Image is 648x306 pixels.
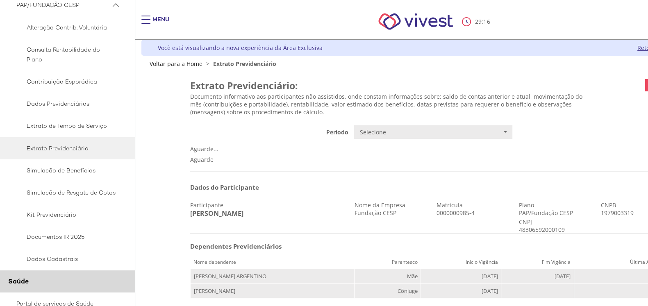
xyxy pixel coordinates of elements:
[190,243,431,250] h4: Dependentes Previdenciários
[190,201,348,209] div: Participante
[421,283,501,298] td: [DATE]
[16,77,116,86] span: Contribuição Esporádica
[354,125,512,139] button: Selecione
[518,226,553,233] div: 48306592000109
[16,210,116,220] span: Kit Previdenciário
[152,16,169,32] div: Menu
[359,128,502,136] span: Selecione
[16,232,116,242] span: Documentos IR 2025
[190,93,595,116] p: Documento informativo aos participantes não assistidos, onde constam informações sobre: saldo de ...
[16,23,116,32] span: Alteração Contrib. Voluntária
[354,269,421,284] td: Mãe
[16,165,116,175] span: Simulação de Benefícios
[354,283,421,298] td: Cônjuge
[16,254,116,264] span: Dados Cadastrais
[475,18,482,25] span: 29
[190,156,214,163] span: Aguarde
[354,201,430,209] div: Nome da Empresa
[158,44,323,52] div: Você está visualizando a nova experiência da Área Exclusiva
[421,269,501,284] td: [DATE]
[483,18,490,25] span: 16
[204,60,211,68] span: >
[501,269,574,284] td: [DATE]
[190,255,354,269] th: Nome dependente
[16,45,116,64] span: Consulta Rentabilidade do Plano
[16,121,116,131] span: Extrato de Tempo de Serviço
[518,209,595,217] div: PAP/Fundação CESP
[462,17,491,26] div: :
[354,255,421,269] th: Parentesco
[190,79,595,93] h2: Extrato Previdenciário:
[213,60,276,68] span: Extrato Previdenciário
[369,4,462,39] img: Vivest
[437,209,513,217] div: 0000000985-4
[501,255,574,269] th: Fim Vigência
[187,125,351,136] label: Período
[8,277,29,286] span: Saúde
[421,255,501,269] th: Início Vigência
[354,209,430,217] div: Fundação CESP
[518,201,595,209] div: Plano
[518,218,553,226] div: CNPJ
[190,209,243,218] span: [PERSON_NAME]
[150,60,202,68] a: Voltar para a Home
[190,283,354,298] td: [PERSON_NAME]
[190,269,354,284] td: [PERSON_NAME] ARGENTINO
[16,99,116,109] span: Dados Previdenciários
[437,201,513,209] div: Matrícula
[16,143,116,153] span: Extrato Previdenciário
[16,188,116,197] span: Simulação de Resgate de Cotas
